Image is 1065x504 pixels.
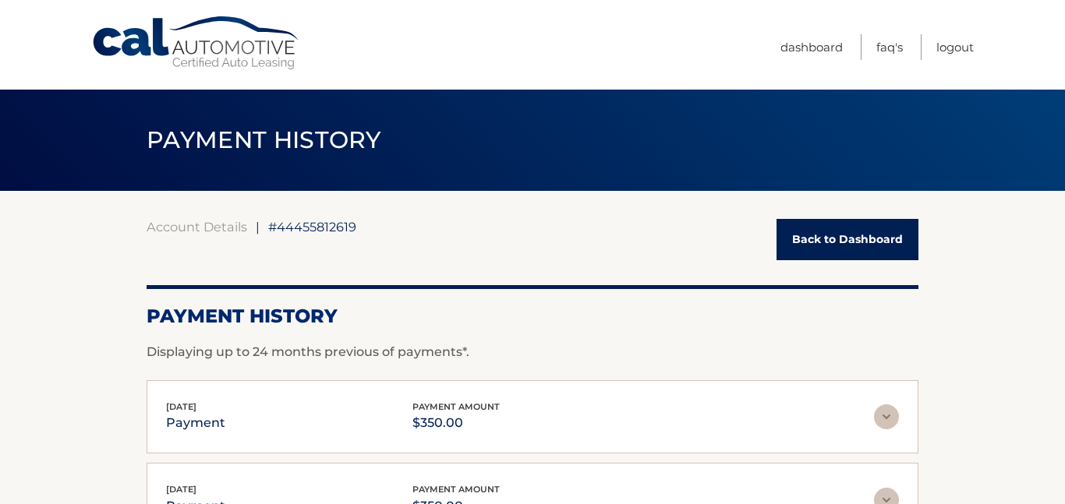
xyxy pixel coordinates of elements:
span: | [256,219,260,234]
span: [DATE] [166,401,196,412]
span: PAYMENT HISTORY [147,125,381,154]
a: Logout [936,34,974,60]
p: payment [166,412,225,434]
img: accordion-rest.svg [874,404,899,429]
a: FAQ's [876,34,903,60]
span: #44455812619 [268,219,356,234]
p: Displaying up to 24 months previous of payments*. [147,343,918,361]
a: Cal Automotive [91,16,302,71]
span: payment amount [412,401,500,412]
span: payment amount [412,484,500,495]
a: Back to Dashboard [777,219,918,260]
h2: Payment History [147,305,918,328]
a: Dashboard [780,34,843,60]
span: [DATE] [166,484,196,495]
p: $350.00 [412,412,500,434]
a: Account Details [147,219,247,234]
